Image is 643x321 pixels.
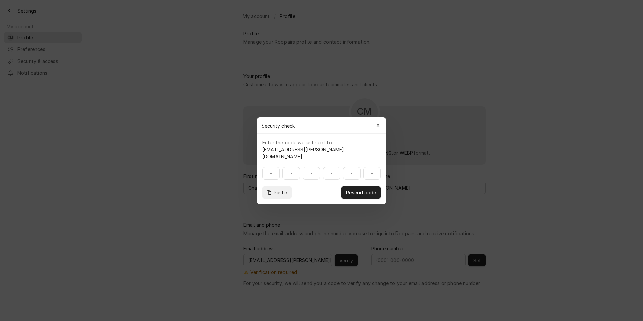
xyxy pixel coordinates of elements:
[257,134,386,166] span: Enter the code we just sent to
[257,117,386,134] div: Security check
[345,189,377,196] span: Resend code
[262,186,292,199] button: Paste
[262,146,381,160] span: [EMAIL_ADDRESS][PERSON_NAME][DOMAIN_NAME]
[272,189,288,196] span: Paste
[341,186,381,199] button: Resend code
